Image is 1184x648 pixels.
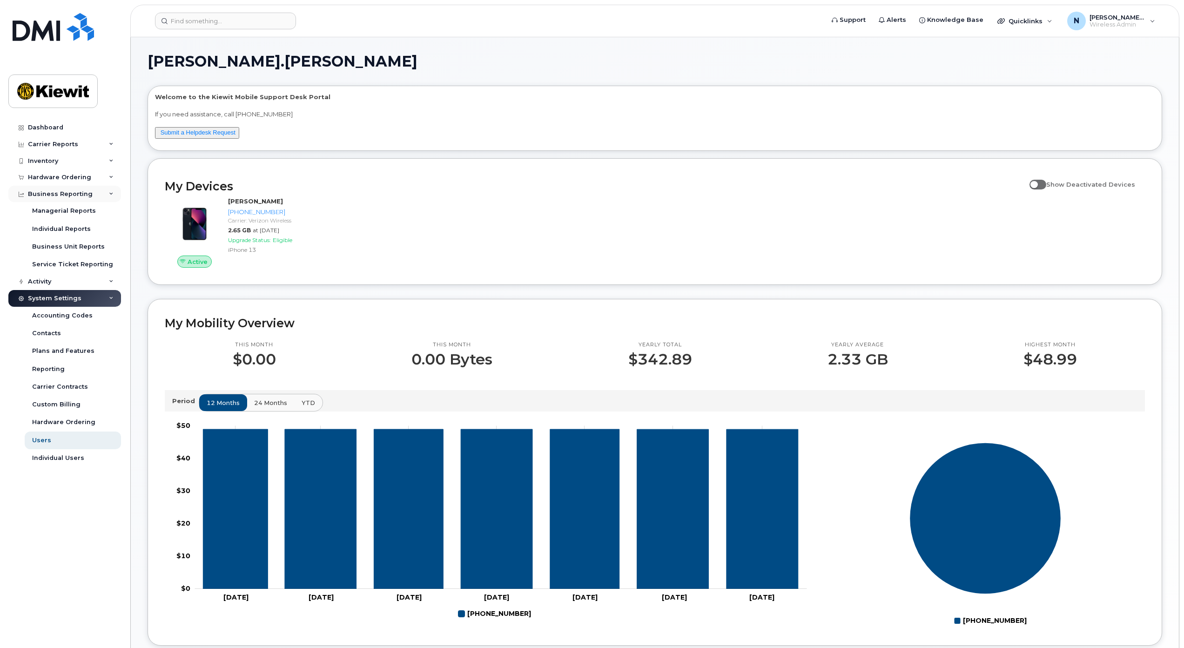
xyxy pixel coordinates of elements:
[302,398,315,407] span: YTD
[181,584,190,593] tspan: $0
[1023,351,1077,368] p: $48.99
[203,429,798,589] g: 913-594-9579
[827,341,888,349] p: Yearly average
[458,606,531,621] g: Legend
[176,519,190,527] tspan: $20
[308,593,333,601] tspan: [DATE]
[228,227,251,234] span: 2.65 GB
[176,454,190,462] tspan: $40
[176,486,190,495] tspan: $30
[228,197,283,205] strong: [PERSON_NAME]
[233,351,276,368] p: $0.00
[397,593,422,601] tspan: [DATE]
[628,351,692,368] p: $342.89
[827,351,888,368] p: 2.33 GB
[484,593,509,601] tspan: [DATE]
[165,179,1025,193] h2: My Devices
[1029,175,1037,183] input: Show Deactivated Devices
[228,246,398,254] div: iPhone 13
[148,54,417,68] span: [PERSON_NAME].[PERSON_NAME]
[628,341,692,349] p: Yearly total
[176,421,807,621] g: Chart
[909,443,1061,628] g: Chart
[228,208,398,216] div: [PHONE_NUMBER]
[273,236,292,243] span: Eligible
[411,351,492,368] p: 0.00 Bytes
[254,398,287,407] span: 24 months
[172,397,199,405] p: Period
[411,341,492,349] p: This month
[253,227,279,234] span: at [DATE]
[1144,607,1177,641] iframe: Messenger Launcher
[155,93,1155,101] p: Welcome to the Kiewit Mobile Support Desk Portal
[572,593,598,601] tspan: [DATE]
[233,341,276,349] p: This month
[228,216,398,224] div: Carrier: Verizon Wireless
[1023,341,1077,349] p: Highest month
[188,257,208,266] span: Active
[176,421,190,430] tspan: $50
[909,443,1061,594] g: Series
[749,593,774,601] tspan: [DATE]
[165,197,402,268] a: Active[PERSON_NAME][PHONE_NUMBER]Carrier: Verizon Wireless2.65 GBat [DATE]Upgrade Status:Eligible...
[458,606,531,621] g: 913-594-9579
[155,127,239,139] button: Submit a Helpdesk Request
[228,236,271,243] span: Upgrade Status:
[662,593,687,601] tspan: [DATE]
[172,202,217,246] img: image20231002-3703462-1ig824h.jpeg
[1046,181,1135,188] span: Show Deactivated Devices
[176,552,190,560] tspan: $10
[223,593,249,601] tspan: [DATE]
[165,316,1145,330] h2: My Mobility Overview
[161,129,235,136] a: Submit a Helpdesk Request
[155,110,1155,119] p: If you need assistance, call [PHONE_NUMBER]
[954,613,1027,628] g: Legend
